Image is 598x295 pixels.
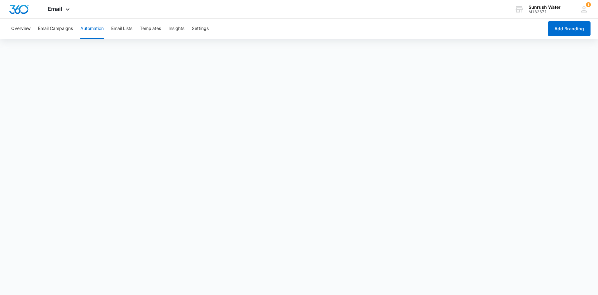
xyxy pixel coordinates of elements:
[586,2,591,7] span: 1
[80,19,104,39] button: Automation
[11,19,31,39] button: Overview
[192,19,209,39] button: Settings
[529,10,561,14] div: account id
[548,21,591,36] button: Add Branding
[48,6,62,12] span: Email
[140,19,161,39] button: Templates
[38,19,73,39] button: Email Campaigns
[111,19,132,39] button: Email Lists
[168,19,184,39] button: Insights
[586,2,591,7] div: notifications count
[529,5,561,10] div: account name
